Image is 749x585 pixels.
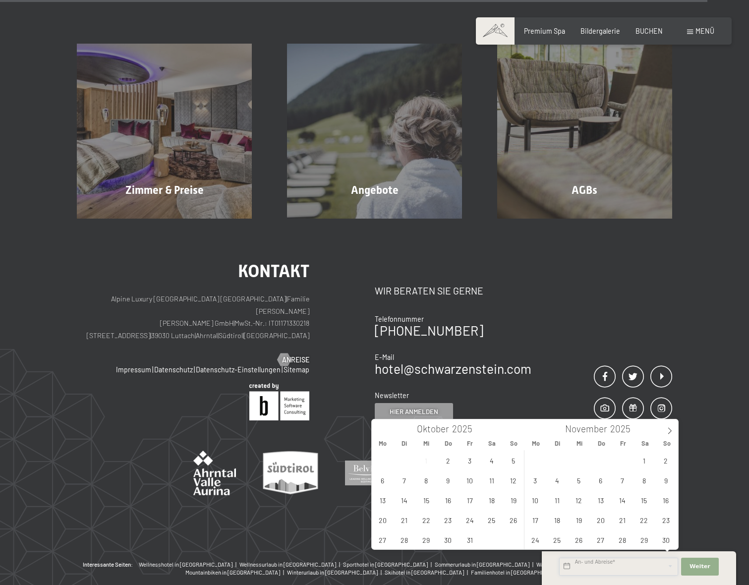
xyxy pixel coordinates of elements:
span: Oktober 12, 2025 [504,470,523,490]
a: Premium Spa [524,27,565,35]
span: Oktober 10, 2025 [460,470,479,490]
span: Wellnessurlaub in [GEOGRAPHIC_DATA] [239,561,336,568]
span: November [565,424,607,434]
span: Oktober 9, 2025 [438,470,458,490]
span: November 18, 2025 [547,510,567,529]
span: November 12, 2025 [569,490,588,510]
span: November 30, 2025 [656,530,676,549]
span: Mi [569,440,590,447]
a: Buchung Zimmer & Preise [59,44,270,219]
span: November 19, 2025 [569,510,588,529]
span: Oktober 30, 2025 [438,530,458,549]
span: Di [547,440,569,447]
span: Oktober 24, 2025 [460,510,479,529]
span: November 8, 2025 [634,470,654,490]
span: Oktober 5, 2025 [504,451,523,470]
span: Oktober 29, 2025 [416,530,436,549]
span: November 2, 2025 [656,451,676,470]
a: Sporthotel in [GEOGRAPHIC_DATA] | [343,561,435,569]
span: November 1, 2025 [634,451,654,470]
b: Interessante Seiten: [83,561,133,569]
span: November 21, 2025 [613,510,632,529]
span: So [503,440,525,447]
span: Angebote [351,184,399,196]
a: Datenschutz [154,365,193,374]
span: Oktober [417,424,449,434]
span: November 22, 2025 [634,510,654,529]
span: | [429,561,435,568]
a: Skihotel in [GEOGRAPHIC_DATA] | [385,569,471,577]
span: November 15, 2025 [634,490,654,510]
span: Oktober 8, 2025 [416,470,436,490]
span: Menü [695,27,714,35]
a: Sitemap [284,365,309,374]
span: Oktober 6, 2025 [373,470,392,490]
span: | [150,331,151,340]
span: | [243,331,244,340]
span: November 10, 2025 [525,490,545,510]
span: November 26, 2025 [569,530,588,549]
span: Oktober 1, 2025 [416,451,436,470]
span: Sa [481,440,503,447]
span: November 11, 2025 [547,490,567,510]
span: November 16, 2025 [656,490,676,510]
span: November 29, 2025 [634,530,654,549]
span: November 20, 2025 [591,510,610,529]
span: Mi [415,440,437,447]
span: Wir beraten Sie gerne [375,285,483,296]
span: Skihotel in [GEOGRAPHIC_DATA] [385,569,464,576]
span: Oktober 13, 2025 [373,490,392,510]
span: | [379,569,385,576]
span: November 28, 2025 [613,530,632,549]
span: Oktober 25, 2025 [482,510,501,529]
span: Anreise [282,355,309,365]
span: Di [394,440,415,447]
span: Do [437,440,459,447]
img: Brandnamic GmbH | Leading Hospitality Solutions [249,383,309,420]
input: Year [449,423,482,434]
span: Oktober 23, 2025 [438,510,458,529]
span: Oktober 4, 2025 [482,451,501,470]
span: | [233,561,239,568]
span: Oktober 16, 2025 [438,490,458,510]
a: Sommerurlaub in [GEOGRAPHIC_DATA] | [435,561,536,569]
span: Fr [459,440,481,447]
span: | [233,319,234,327]
span: | [286,294,287,303]
span: Mo [525,440,547,447]
a: Anreise [278,355,309,365]
span: Oktober 11, 2025 [482,470,501,490]
button: Weiter [681,558,719,576]
span: Weiter [690,563,710,571]
span: November 6, 2025 [591,470,610,490]
span: Oktober 14, 2025 [395,490,414,510]
span: Oktober 26, 2025 [504,510,523,529]
span: Oktober 7, 2025 [395,470,414,490]
span: AGBs [572,184,597,196]
span: November 27, 2025 [591,530,610,549]
a: Familienhotel in [GEOGRAPHIC_DATA] [471,569,564,577]
span: | [195,331,196,340]
span: November 13, 2025 [591,490,610,510]
span: Familienhotel in [GEOGRAPHIC_DATA] [471,569,564,576]
a: Bildergalerie [580,27,620,35]
span: Wellnesshotel in [GEOGRAPHIC_DATA] [139,561,232,568]
a: Mountainbiken in [GEOGRAPHIC_DATA] | [185,569,287,577]
span: November 17, 2025 [525,510,545,529]
span: November 24, 2025 [525,530,545,549]
a: Buchung AGBs [479,44,690,219]
span: Oktober 22, 2025 [416,510,436,529]
span: Telefonnummer [375,315,424,323]
span: November 3, 2025 [525,470,545,490]
span: Oktober 19, 2025 [504,490,523,510]
span: | [337,561,343,568]
span: | [530,561,536,568]
span: Oktober 27, 2025 [373,530,392,549]
span: | [194,365,195,374]
span: | [282,365,283,374]
a: Impressum [116,365,151,374]
span: November 25, 2025 [547,530,567,549]
span: Do [590,440,612,447]
span: November 23, 2025 [656,510,676,529]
